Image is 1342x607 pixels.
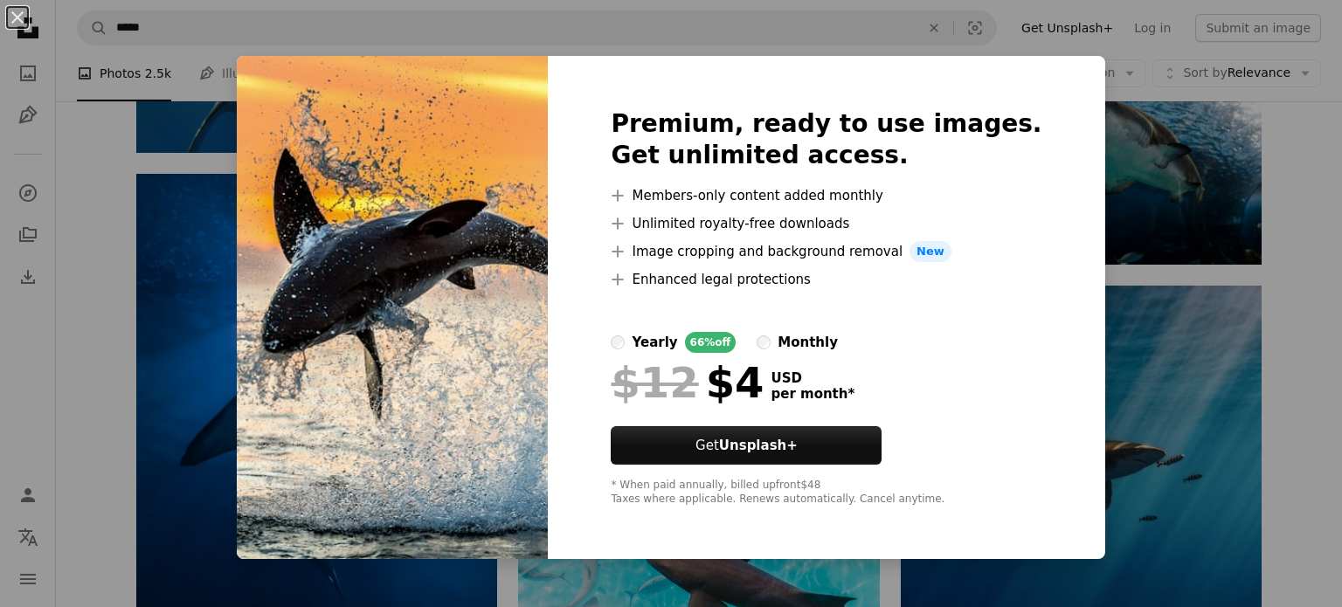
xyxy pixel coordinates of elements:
[771,386,854,402] span: per month *
[771,370,854,386] span: USD
[611,241,1041,262] li: Image cropping and background removal
[719,438,798,453] strong: Unsplash+
[611,360,764,405] div: $4
[632,332,677,353] div: yearly
[237,56,548,559] img: premium_photo-1664302180868-7d4be774ea23
[685,332,737,353] div: 66% off
[611,335,625,349] input: yearly66%off
[611,426,882,465] button: GetUnsplash+
[611,269,1041,290] li: Enhanced legal protections
[611,213,1041,234] li: Unlimited royalty-free downloads
[611,185,1041,206] li: Members-only content added monthly
[611,108,1041,171] h2: Premium, ready to use images. Get unlimited access.
[910,241,951,262] span: New
[778,332,838,353] div: monthly
[611,360,698,405] span: $12
[757,335,771,349] input: monthly
[611,479,1041,507] div: * When paid annually, billed upfront $48 Taxes where applicable. Renews automatically. Cancel any...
